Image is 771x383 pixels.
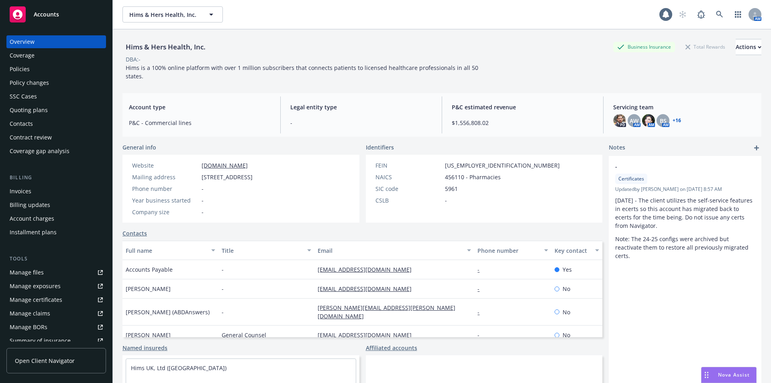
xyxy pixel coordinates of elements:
[218,241,314,260] button: Title
[222,285,224,293] span: -
[477,246,539,255] div: Phone number
[366,143,394,152] span: Identifiers
[673,118,681,123] a: +16
[202,184,204,193] span: -
[563,285,570,293] span: No
[10,185,31,198] div: Invoices
[613,42,675,52] div: Business Insurance
[10,90,37,103] div: SSC Cases
[318,285,418,293] a: [EMAIL_ADDRESS][DOMAIN_NAME]
[718,371,750,378] span: Nova Assist
[6,76,106,89] a: Policy changes
[730,6,746,23] a: Switch app
[6,117,106,130] a: Contacts
[6,174,106,182] div: Billing
[318,331,418,339] a: [EMAIL_ADDRESS][DOMAIN_NAME]
[6,90,106,103] a: SSC Cases
[122,143,156,152] span: General info
[6,185,106,198] a: Invoices
[563,308,570,316] span: No
[477,331,486,339] a: -
[222,331,266,339] span: General Counsel
[615,186,755,193] span: Updated by [PERSON_NAME] on [DATE] 8:57 AM
[375,173,442,181] div: NAICS
[675,6,691,23] a: Start snowing
[752,143,761,153] a: add
[618,175,644,182] span: Certificates
[6,280,106,293] a: Manage exposures
[10,49,35,62] div: Coverage
[10,307,50,320] div: Manage claims
[10,266,44,279] div: Manage files
[10,226,57,239] div: Installment plans
[563,331,570,339] span: No
[15,356,75,365] span: Open Client Navigator
[660,117,667,125] span: BS
[6,104,106,117] a: Quoting plans
[615,196,755,230] p: [DATE] - The client utilizes the self-service features in ecerts so this account has migrated bac...
[10,145,69,158] div: Coverage gap analysis
[10,35,35,48] div: Overview
[122,229,147,238] a: Contacts
[6,131,106,144] a: Contract review
[131,364,226,372] a: Hims UK, Ltd ([GEOGRAPHIC_DATA])
[609,156,761,266] div: -CertificatesUpdatedby [PERSON_NAME] on [DATE] 8:57 AM[DATE] - The client utilizes the self-servi...
[314,241,474,260] button: Email
[10,76,49,89] div: Policy changes
[474,241,551,260] button: Phone number
[10,212,54,225] div: Account charges
[202,208,204,216] span: -
[132,184,198,193] div: Phone number
[445,161,560,170] span: [US_EMPLOYER_IDENTIFICATION_NUMBER]
[702,367,712,383] div: Drag to move
[6,3,106,26] a: Accounts
[366,344,417,352] a: Affiliated accounts
[132,161,198,170] div: Website
[126,55,141,63] div: DBA: -
[6,226,106,239] a: Installment plans
[222,246,302,255] div: Title
[477,285,486,293] a: -
[375,161,442,170] div: FEIN
[318,304,455,320] a: [PERSON_NAME][EMAIL_ADDRESS][PERSON_NAME][DOMAIN_NAME]
[452,119,594,127] span: $1,556,808.02
[122,42,209,52] div: Hims & Hers Health, Inc.
[34,11,59,18] span: Accounts
[129,10,199,19] span: Hims & Hers Health, Inc.
[10,334,71,347] div: Summary of insurance
[6,145,106,158] a: Coverage gap analysis
[129,103,271,111] span: Account type
[122,241,218,260] button: Full name
[10,321,47,334] div: Manage BORs
[477,308,486,316] a: -
[712,6,728,23] a: Search
[613,114,626,127] img: photo
[126,246,206,255] div: Full name
[736,39,761,55] button: Actions
[318,246,462,255] div: Email
[222,265,224,274] span: -
[10,280,61,293] div: Manage exposures
[445,184,458,193] span: 5961
[6,266,106,279] a: Manage files
[126,308,210,316] span: [PERSON_NAME] (ABDAnswers)
[6,255,106,263] div: Tools
[290,119,432,127] span: -
[126,331,171,339] span: [PERSON_NAME]
[445,173,501,181] span: 456110 - Pharmacies
[563,265,572,274] span: Yes
[202,173,253,181] span: [STREET_ADDRESS]
[615,162,734,171] span: -
[202,196,204,205] span: -
[615,235,755,260] p: Note: The 24-25 configs were archived but reactivate them to restore all previously migrated certs.
[129,119,271,127] span: P&C - Commercial lines
[122,6,223,23] button: Hims & Hers Health, Inc.
[126,265,173,274] span: Accounts Payable
[445,196,447,205] span: -
[551,241,602,260] button: Key contact
[290,103,432,111] span: Legal entity type
[477,266,486,273] a: -
[202,162,248,169] a: [DOMAIN_NAME]
[6,212,106,225] a: Account charges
